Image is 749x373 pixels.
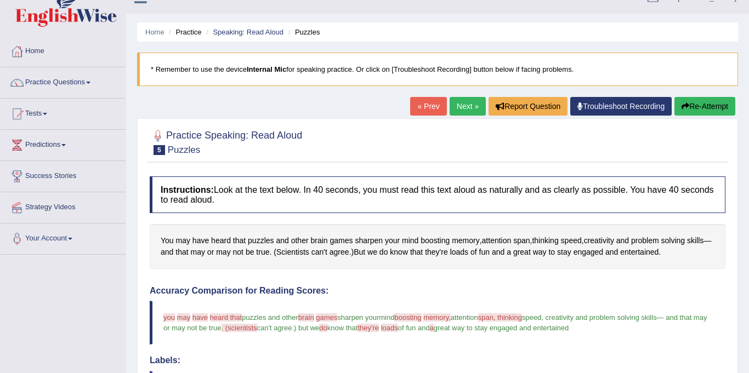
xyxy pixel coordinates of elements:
span: Click to see word definition [291,235,309,246]
span: Click to see word definition [330,246,349,258]
a: Speaking: Read Aloud [213,28,283,36]
a: Tests [1,99,126,126]
span: Click to see word definition [513,235,530,246]
span: but we [298,324,319,332]
h4: Look at the text below. In 40 seconds, you must read this text aloud as naturally and as clearly ... [150,176,725,213]
span: Click to see word definition [176,235,190,246]
span: Click to see word definition [421,235,450,246]
span: Click to see word definition [410,246,423,258]
h2: Practice Speaking: Read Aloud [150,128,302,155]
a: Strategy Videos [1,192,126,220]
span: Click to see word definition [532,235,558,246]
span: Click to see word definition [248,235,274,246]
span: Click to see word definition [246,246,254,258]
a: Home [1,36,126,64]
a: « Prev [410,97,446,116]
span: brain [298,313,314,322]
span: Click to see word definition [276,246,309,258]
span: Click to see word definition [561,235,582,246]
span: Click to see word definition [211,235,231,246]
span: Click to see word definition [311,246,327,258]
span: boosting [394,313,421,322]
span: Click to see word definition [216,246,230,258]
a: Predictions [1,130,126,157]
span: mind [379,313,394,322]
span: Click to see word definition [390,246,408,258]
span: Click to see word definition [207,246,214,258]
span: can't agree [257,324,292,332]
span: Click to see word definition [367,246,377,258]
span: Click to see word definition [479,246,490,258]
b: Internal Mic [247,65,286,73]
span: a [430,324,434,332]
span: Click to see word definition [470,246,477,258]
span: . (scientists [222,324,257,332]
button: Re-Attempt [674,97,735,116]
span: Click to see word definition [452,235,480,246]
span: they're [358,324,379,332]
a: Practice Questions [1,67,126,95]
span: Click to see word definition [402,235,418,246]
span: sharpen your [337,313,379,322]
span: Click to see word definition [492,246,504,258]
span: 5 [154,145,165,155]
small: Puzzles [168,145,201,155]
span: , [541,313,543,322]
span: Click to see word definition [507,246,511,258]
li: Practice [166,27,201,37]
span: speed [522,313,541,322]
span: attention [451,313,478,322]
span: span, thinking [478,313,522,322]
span: great way to stay engaged and entertained [434,324,569,332]
h4: Accuracy Comparison for Reading Scores: [150,286,725,296]
span: have [192,313,208,322]
span: Click to see word definition [661,235,685,246]
span: do [319,324,327,332]
span: Click to see word definition [687,235,703,246]
span: Click to see word definition [574,246,604,258]
span: Click to see word definition [161,235,174,246]
span: Click to see word definition [192,235,209,246]
div: , , , — . ( .) . [150,224,725,268]
h4: Labels: [150,355,725,365]
span: Click to see word definition [276,235,288,246]
span: memory, [423,313,451,322]
span: Click to see word definition [379,246,388,258]
span: — [657,313,664,322]
span: Click to see word definition [310,235,327,246]
span: Click to see word definition [175,246,188,258]
span: Click to see word definition [354,246,365,258]
span: of fun and [398,324,430,332]
span: Click to see word definition [584,235,614,246]
span: Click to see word definition [256,246,269,258]
a: Next » [450,97,486,116]
b: Instructions: [161,185,214,194]
blockquote: * Remember to use the device for speaking practice. Or click on [Troubleshoot Recording] button b... [137,53,738,86]
a: Your Account [1,223,126,251]
button: Report Question [489,97,568,116]
span: heard that [210,313,242,322]
span: Click to see word definition [385,235,400,246]
span: Click to see word definition [450,246,468,258]
span: Click to see word definition [533,246,547,258]
span: you [163,313,175,322]
span: Click to see word definition [631,235,659,246]
span: Click to see word definition [548,246,555,258]
span: Click to see word definition [355,235,383,246]
span: Click to see word definition [605,246,618,258]
span: Click to see word definition [233,246,243,258]
span: games [316,313,337,322]
span: Click to see word definition [191,246,205,258]
span: know that [327,324,358,332]
span: Click to see word definition [616,235,629,246]
a: Success Stories [1,161,126,188]
span: .) [292,324,296,332]
span: loads [381,324,398,332]
span: Click to see word definition [233,235,246,246]
span: Click to see word definition [557,246,571,258]
span: Click to see word definition [425,246,448,258]
a: Home [145,28,164,36]
li: Puzzles [286,27,320,37]
span: Click to see word definition [513,246,531,258]
span: creativity and problem solving skills [546,313,657,322]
